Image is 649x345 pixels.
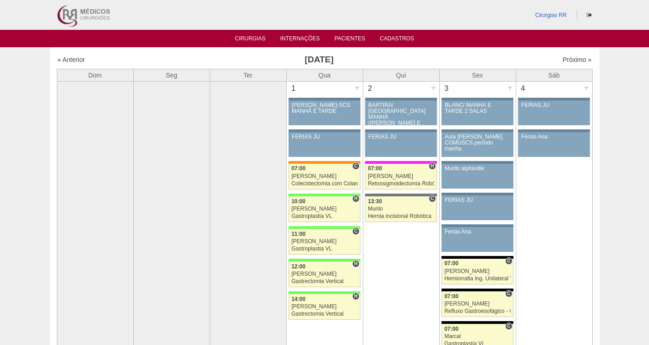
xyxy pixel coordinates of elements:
[442,195,513,220] a: FERIAS JU
[289,161,360,164] div: Key: São Luiz - SCS
[368,181,434,187] div: Retossigmoidectomia Robótica
[210,69,286,81] th: Ter
[368,173,434,179] div: [PERSON_NAME]
[442,256,513,259] div: Key: Blanc
[368,165,382,172] span: 07:00
[445,102,510,114] div: BLANC/ MANHÃ E TARDE 2 SALAS
[440,82,454,95] div: 3
[185,53,453,67] h3: [DATE]
[291,239,358,245] div: [PERSON_NAME]
[368,213,434,219] div: Hernia incisional Robótica
[289,262,360,287] a: H 12:00 [PERSON_NAME] Gastrectomia Vertical
[365,164,436,189] a: H 07:00 [PERSON_NAME] Retossigmoidectomia Robótica
[442,132,513,157] a: Aula [PERSON_NAME] COMUSCS período manha
[535,12,567,18] a: Cirurgias RR
[289,226,360,229] div: Key: Brasil
[518,129,589,132] div: Key: Aviso
[505,323,512,330] span: Consultório
[444,301,511,307] div: [PERSON_NAME]
[289,294,360,320] a: H 14:00 [PERSON_NAME] Gastrectomia Vertical
[442,129,513,132] div: Key: Aviso
[444,326,458,332] span: 07:00
[505,257,512,265] span: Consultório
[445,197,510,203] div: FERIAS JU
[289,229,360,255] a: C 11:00 [PERSON_NAME] Gastroplastia VL
[518,132,589,157] a: Ferias Ana
[368,206,434,212] div: Murilo
[365,100,436,125] a: BARTIRA/ [GEOGRAPHIC_DATA] MANHÃ ([PERSON_NAME] E ANA)/ SANTA JOANA -TARDE
[368,198,382,205] span: 13:30
[352,162,359,170] span: Consultório
[429,195,436,202] span: Consultório
[429,162,436,170] span: Hospital
[430,82,437,94] div: +
[292,134,357,140] div: FERIAS JU
[439,69,516,81] th: Sex
[442,98,513,100] div: Key: Aviso
[365,98,436,100] div: Key: Aviso
[352,195,359,202] span: Hospital
[587,12,592,18] i: Sair
[292,102,357,114] div: [PERSON_NAME]-SCS MANHÃ E TARDE
[289,164,360,189] a: C 07:00 [PERSON_NAME] Colecistectomia com Colangiografia VL
[365,129,436,132] div: Key: Aviso
[583,82,590,94] div: +
[289,132,360,157] a: FERIAS JU
[352,260,359,267] span: Hospital
[291,246,358,252] div: Gastroplastia VL
[521,102,587,108] div: FERIAS JU
[291,165,305,172] span: 07:00
[289,194,360,196] div: Key: Brasil
[444,293,458,300] span: 07:00
[291,213,358,219] div: Gastroplastia VL
[291,311,358,317] div: Gastrectomia Vertical
[235,35,266,45] a: Cirurgias
[444,260,458,267] span: 07:00
[289,259,360,262] div: Key: Brasil
[291,296,305,302] span: 14:00
[133,69,210,81] th: Seg
[442,164,513,189] a: Murilo alphaville
[442,161,513,164] div: Key: Aviso
[291,198,305,205] span: 10:00
[291,304,358,310] div: [PERSON_NAME]
[521,134,587,140] div: Ferias Ana
[365,132,436,157] a: FERIAS JU
[334,35,365,45] a: Pacientes
[353,82,361,94] div: +
[58,56,85,63] a: « Anterior
[291,173,358,179] div: [PERSON_NAME]
[363,69,439,81] th: Qui
[280,35,320,45] a: Internações
[442,193,513,195] div: Key: Aviso
[365,161,436,164] div: Key: Pro Matre
[365,196,436,222] a: C 13:30 Murilo Hernia incisional Robótica
[516,82,530,95] div: 4
[444,308,511,314] div: Refluxo Gastroesofágico - Cirurgia VL
[289,98,360,100] div: Key: Aviso
[291,263,305,270] span: 12:00
[368,134,434,140] div: FERIAS JU
[516,69,592,81] th: Sáb
[291,181,358,187] div: Colecistectomia com Colangiografia VL
[291,206,358,212] div: [PERSON_NAME]
[57,69,133,81] th: Dom
[445,134,510,152] div: Aula [PERSON_NAME] COMUSCS período manha
[442,224,513,227] div: Key: Aviso
[352,293,359,300] span: Hospital
[442,289,513,291] div: Key: Blanc
[442,291,513,317] a: C 07:00 [PERSON_NAME] Refluxo Gastroesofágico - Cirurgia VL
[380,35,414,45] a: Cadastros
[289,100,360,125] a: [PERSON_NAME]-SCS MANHÃ E TARDE
[286,69,363,81] th: Qua
[518,98,589,100] div: Key: Aviso
[444,334,511,339] div: Marcal
[365,194,436,196] div: Key: Santa Catarina
[445,229,510,235] div: Ferias Ana
[444,276,511,282] div: Herniorrafia Ing. Unilateral VL
[505,290,512,297] span: Consultório
[363,82,377,95] div: 2
[291,278,358,284] div: Gastrectomia Vertical
[368,102,434,139] div: BARTIRA/ [GEOGRAPHIC_DATA] MANHÃ ([PERSON_NAME] E ANA)/ SANTA JOANA -TARDE
[506,82,514,94] div: +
